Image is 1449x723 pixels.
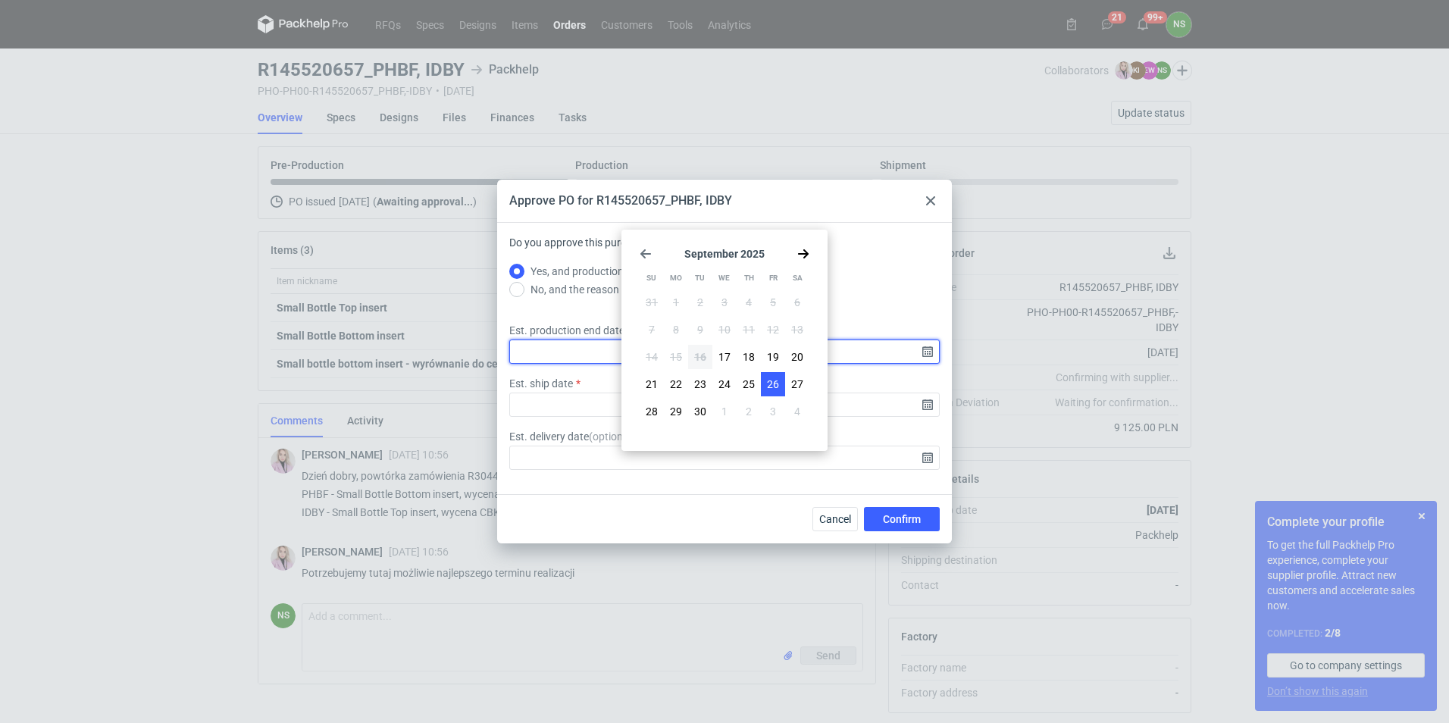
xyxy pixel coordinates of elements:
span: 11 [743,322,755,337]
span: 6 [794,295,800,310]
button: Cancel [812,507,858,531]
button: Wed Sep 10 2025 [712,318,737,342]
button: Mon Sep 01 2025 [664,290,688,315]
button: Wed Oct 01 2025 [712,399,737,424]
span: 29 [670,404,682,419]
button: Thu Sep 25 2025 [737,372,761,396]
span: 30 [694,404,706,419]
button: Mon Sep 15 2025 [664,345,688,369]
button: Tue Sep 23 2025 [688,372,712,396]
span: ( optional ) [589,430,635,443]
span: Confirm [883,514,921,524]
button: Wed Sep 03 2025 [712,290,737,315]
div: Su [640,266,663,290]
button: Thu Sep 11 2025 [737,318,761,342]
button: Sat Sep 20 2025 [785,345,809,369]
label: Do you approve this purchase order? [509,235,681,262]
button: Mon Sep 22 2025 [664,372,688,396]
span: 10 [718,322,731,337]
button: Fri Sep 12 2025 [761,318,785,342]
div: Approve PO for R145520657_PHBF, IDBY [509,192,732,209]
div: We [712,266,736,290]
button: Sun Aug 31 2025 [640,290,664,315]
span: 24 [718,377,731,392]
section: September 2025 [640,248,809,260]
span: 4 [746,295,752,310]
button: Fri Sep 19 2025 [761,345,785,369]
span: 1 [673,295,679,310]
div: Tu [688,266,712,290]
button: Confirm [864,507,940,531]
span: 5 [770,295,776,310]
button: Sun Sep 14 2025 [640,345,664,369]
span: 25 [743,377,755,392]
button: Thu Oct 02 2025 [737,399,761,424]
span: 9 [697,322,703,337]
span: 3 [770,404,776,419]
div: Sa [786,266,809,290]
span: 2 [746,404,752,419]
button: Thu Sep 04 2025 [737,290,761,315]
button: Sat Sep 13 2025 [785,318,809,342]
span: 4 [794,404,800,419]
button: Sun Sep 21 2025 [640,372,664,396]
button: Fri Oct 03 2025 [761,399,785,424]
button: Tue Sep 09 2025 [688,318,712,342]
div: Mo [664,266,687,290]
div: Fr [762,266,785,290]
button: Tue Sep 16 2025 [688,345,712,369]
button: Thu Sep 18 2025 [737,345,761,369]
span: 8 [673,322,679,337]
span: 18 [743,349,755,365]
svg: Go forward 1 month [797,248,809,260]
span: 14 [646,349,658,365]
div: Th [737,266,761,290]
button: Fri Sep 26 2025 [761,372,785,396]
button: Wed Sep 24 2025 [712,372,737,396]
button: Tue Sep 02 2025 [688,290,712,315]
span: 1 [721,404,728,419]
span: 22 [670,377,682,392]
button: Sat Sep 27 2025 [785,372,809,396]
button: Fri Sep 05 2025 [761,290,785,315]
span: 17 [718,349,731,365]
span: 26 [767,377,779,392]
span: 12 [767,322,779,337]
button: Sun Sep 07 2025 [640,318,664,342]
span: 15 [670,349,682,365]
span: 20 [791,349,803,365]
span: 23 [694,377,706,392]
span: 28 [646,404,658,419]
span: 7 [649,322,655,337]
span: 31 [646,295,658,310]
span: 19 [767,349,779,365]
span: 21 [646,377,658,392]
button: Sat Oct 04 2025 [785,399,809,424]
svg: Go back 1 month [640,248,652,260]
span: 16 [694,349,706,365]
label: Est. ship date [509,376,573,391]
button: Wed Sep 17 2025 [712,345,737,369]
button: Sun Sep 28 2025 [640,399,664,424]
button: Sat Sep 06 2025 [785,290,809,315]
label: Est. production end date [509,323,624,338]
button: Mon Sep 08 2025 [664,318,688,342]
span: 13 [791,322,803,337]
span: Cancel [819,514,851,524]
button: Tue Sep 30 2025 [688,399,712,424]
label: Est. delivery date [509,429,635,444]
span: 27 [791,377,803,392]
button: Mon Sep 29 2025 [664,399,688,424]
span: 3 [721,295,728,310]
span: 2 [697,295,703,310]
